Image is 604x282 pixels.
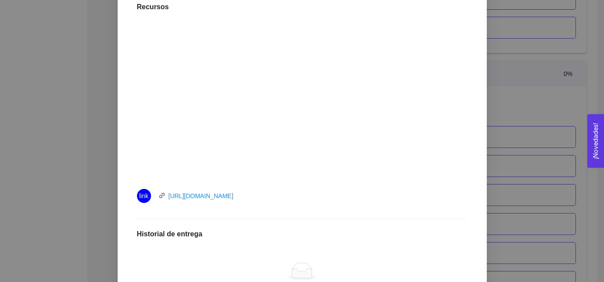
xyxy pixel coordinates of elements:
h1: Historial de entrega [137,230,467,239]
iframe: YouTube video player [162,22,442,180]
span: link [159,192,165,199]
h1: Recursos [137,3,467,11]
button: Open Feedback Widget [587,114,604,168]
a: [URL][DOMAIN_NAME] [169,192,234,199]
span: link [139,189,148,203]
